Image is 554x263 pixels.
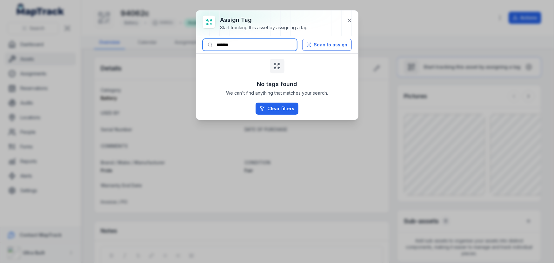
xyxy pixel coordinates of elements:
h3: Assign tag [220,16,309,24]
h3: No tags found [257,80,297,89]
span: We can't find anything that matches your search. [226,90,328,96]
button: Clear filters [256,103,298,115]
button: Scan to assign [302,39,352,51]
div: Start tracking this asset by assigning a tag. [220,24,309,31]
